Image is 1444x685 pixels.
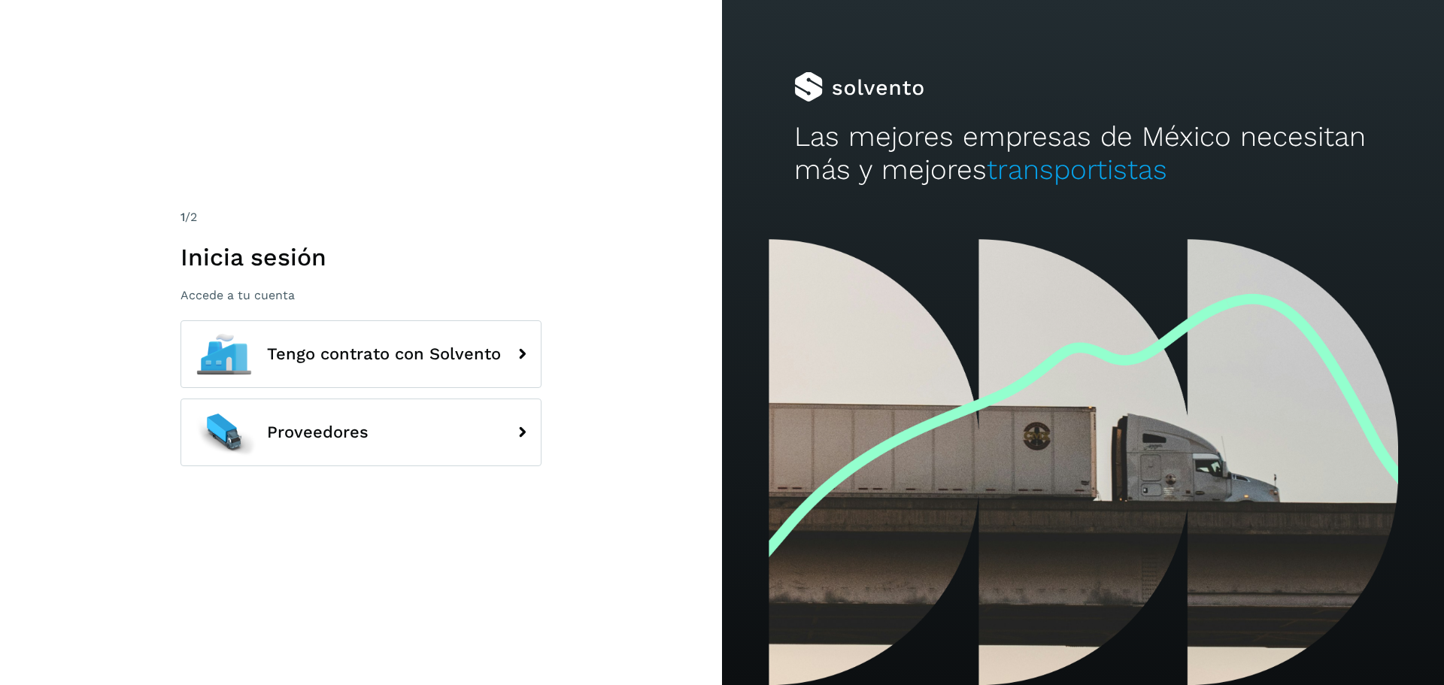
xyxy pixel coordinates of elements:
p: Accede a tu cuenta [180,288,541,302]
h1: Inicia sesión [180,243,541,271]
div: /2 [180,208,541,226]
span: 1 [180,210,185,224]
span: Tengo contrato con Solvento [267,345,501,363]
h2: Las mejores empresas de México necesitan más y mejores [794,120,1372,187]
span: transportistas [987,153,1167,186]
button: Tengo contrato con Solvento [180,320,541,388]
button: Proveedores [180,399,541,466]
span: Proveedores [267,423,369,441]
